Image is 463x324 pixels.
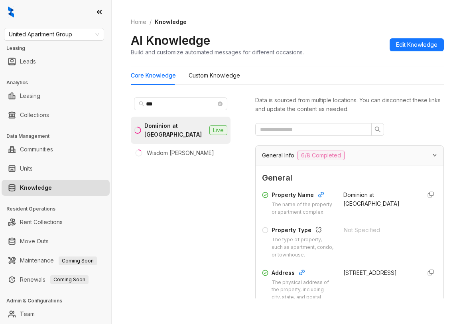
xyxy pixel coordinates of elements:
[155,18,187,25] span: Knowledge
[390,38,444,51] button: Edit Knowledge
[2,233,110,249] li: Move Outs
[20,214,63,230] a: Rent Collections
[131,71,176,80] div: Core Knowledge
[20,233,49,249] a: Move Outs
[20,180,52,196] a: Knowledge
[20,272,89,288] a: RenewalsComing Soon
[272,279,334,309] div: The physical address of the property, including city, state, and postal code.
[2,161,110,177] li: Units
[218,101,223,106] span: close-circle
[262,172,437,184] span: General
[131,33,210,48] h2: AI Knowledge
[6,79,111,86] h3: Analytics
[2,252,110,268] li: Maintenance
[6,133,111,140] h3: Data Management
[2,272,110,288] li: Renewals
[344,226,416,235] div: Not Specified
[50,275,89,284] span: Coming Soon
[272,191,334,201] div: Property Name
[8,6,14,18] img: logo
[147,149,214,157] div: Wisdom [PERSON_NAME]
[2,141,110,157] li: Communities
[272,236,334,259] div: The type of property, such as apartment, condo, or townhouse.
[209,125,227,135] span: Live
[2,180,110,196] li: Knowledge
[20,88,40,104] a: Leasing
[20,161,33,177] a: Units
[256,146,443,165] div: General Info6/8 Completed
[272,268,334,279] div: Address
[20,306,35,322] a: Team
[396,40,437,49] span: Edit Knowledge
[2,214,110,230] li: Rent Collections
[343,191,400,207] span: Dominion at [GEOGRAPHIC_DATA]
[20,54,36,70] a: Leads
[272,226,334,236] div: Property Type
[6,45,111,52] h3: Leasing
[298,151,345,160] span: 6/8 Completed
[272,201,334,216] div: The name of the property or apartment complex.
[2,54,110,70] li: Leads
[150,18,152,26] li: /
[129,18,148,26] a: Home
[255,96,444,113] div: Data is sourced from multiple locations. You can disconnect these links and update the content as...
[59,256,97,265] span: Coming Soon
[189,71,240,80] div: Custom Knowledge
[432,153,437,157] span: expanded
[6,297,111,304] h3: Admin & Configurations
[131,48,304,56] div: Build and customize automated messages for different occasions.
[262,151,294,160] span: General Info
[374,126,381,133] span: search
[343,268,415,277] div: [STREET_ADDRESS]
[2,306,110,322] li: Team
[20,107,49,123] a: Collections
[9,28,99,40] span: United Apartment Group
[2,107,110,123] li: Collections
[2,88,110,104] li: Leasing
[6,205,111,213] h3: Resident Operations
[20,141,53,157] a: Communities
[139,101,144,107] span: search
[144,121,206,139] div: Dominion at [GEOGRAPHIC_DATA]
